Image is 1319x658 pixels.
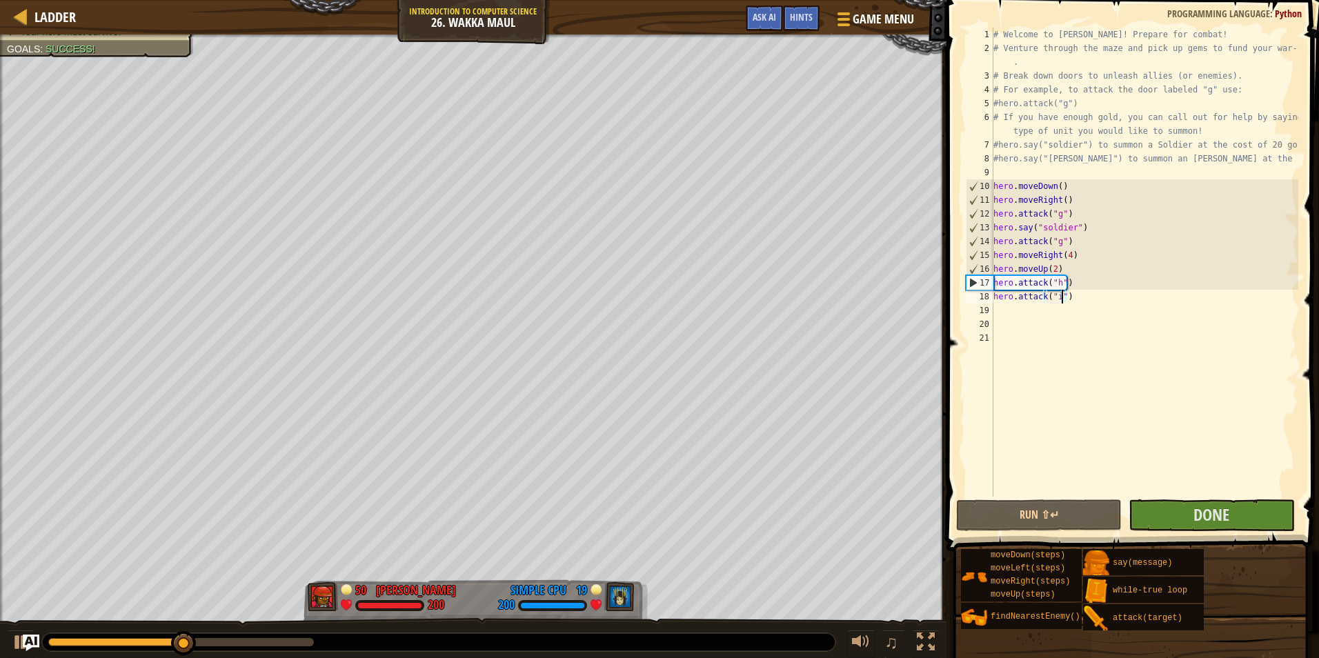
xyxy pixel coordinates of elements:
button: Ask AI [23,635,39,651]
div: 200 [428,599,444,612]
span: while-true loop [1113,586,1187,595]
div: 6 [966,110,993,138]
span: Programming language [1167,7,1270,20]
div: 20 [966,317,993,331]
div: 4 [966,83,993,97]
span: findNearestEnemy() [991,612,1080,621]
div: 3 [966,69,993,83]
div: 11 [966,193,993,207]
span: Ask AI [753,10,776,23]
span: ♫ [884,632,898,652]
span: : [1270,7,1275,20]
img: portrait.png [1083,578,1109,604]
div: 19 [573,581,587,594]
div: 15 [966,248,993,262]
span: Ladder [34,8,76,26]
div: 2 [966,41,993,69]
div: 10 [966,179,993,193]
img: portrait.png [1083,550,1109,577]
span: Success! [46,43,95,54]
button: Game Menu [826,6,922,38]
div: 17 [966,276,993,290]
span: attack(target) [1113,613,1182,623]
button: Ask AI [746,6,783,31]
div: 21 [966,331,993,345]
span: say(message) [1113,558,1172,568]
button: Run ⇧↵ [956,499,1122,531]
span: : [40,43,46,54]
div: 1 [966,28,993,41]
span: moveLeft(steps) [991,564,1065,573]
span: Python [1275,7,1302,20]
div: 9 [966,166,993,179]
button: Ctrl + P: Play [7,630,34,658]
div: Simple CPU [510,581,566,599]
div: 19 [966,303,993,317]
button: Done [1129,499,1294,531]
div: 50 [355,581,369,594]
img: thang_avatar_frame.png [604,582,635,611]
button: Adjust volume [847,630,875,658]
div: 14 [966,235,993,248]
span: moveRight(steps) [991,577,1070,586]
div: 200 [498,599,515,612]
div: [PERSON_NAME] [376,581,456,599]
a: Ladder [28,8,76,26]
img: portrait.png [961,564,987,590]
span: Done [1193,504,1229,526]
span: Goals [7,43,40,54]
span: Game Menu [853,10,914,28]
span: Hints [790,10,813,23]
button: ♫ [882,630,905,658]
button: Toggle fullscreen [912,630,940,658]
div: 8 [966,152,993,166]
span: moveDown(steps) [991,550,1065,560]
div: 7 [966,138,993,152]
div: 18 [966,290,993,303]
img: thang_avatar_frame.png [308,582,338,611]
img: portrait.png [961,604,987,630]
img: portrait.png [1083,606,1109,632]
div: 12 [966,207,993,221]
div: 5 [966,97,993,110]
div: 13 [966,221,993,235]
span: moveUp(steps) [991,590,1055,599]
div: 16 [966,262,993,276]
